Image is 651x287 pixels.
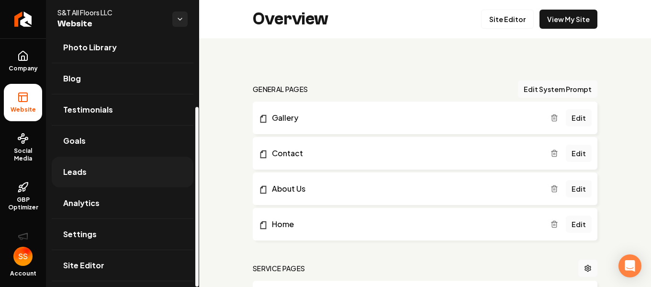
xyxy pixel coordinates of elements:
span: Account [10,270,36,277]
a: Site Editor [481,10,534,29]
span: Testimonials [63,104,113,115]
button: Open user button [13,247,33,266]
div: Open Intercom Messenger [618,254,641,277]
a: Social Media [4,125,42,170]
span: Settings [63,229,97,240]
h2: general pages [253,84,308,94]
span: Website [57,17,165,31]
span: Analytics [63,197,100,209]
a: Contact [258,148,550,159]
img: Steven Scott [13,247,33,266]
span: Company [5,65,42,72]
h2: Overview [253,10,328,29]
a: Edit [566,109,592,126]
a: About Us [258,183,550,195]
a: Analytics [52,188,193,218]
a: Edit [566,145,592,162]
span: GBP Optimizer [4,196,42,211]
a: Goals [52,126,193,156]
span: S&T All Floors LLC [57,8,165,17]
img: Rebolt Logo [14,11,32,27]
a: Company [4,43,42,80]
a: GBP Optimizer [4,174,42,219]
a: Blog [52,63,193,94]
a: Edit [566,216,592,233]
span: Website [7,106,40,114]
a: Gallery [258,112,550,124]
span: Goals [63,135,86,147]
span: Photo Library [63,42,117,53]
button: Edit System Prompt [518,80,597,98]
span: Blog [63,73,81,84]
span: Site Editor [63,260,104,271]
span: Social Media [4,147,42,162]
a: Edit [566,180,592,197]
a: Settings [52,219,193,250]
span: Leads [63,166,87,178]
h2: Service Pages [253,264,305,273]
a: Photo Library [52,32,193,63]
a: View My Site [539,10,597,29]
a: Testimonials [52,94,193,125]
a: Leads [52,157,193,187]
a: Home [258,218,550,230]
a: Site Editor [52,250,193,281]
